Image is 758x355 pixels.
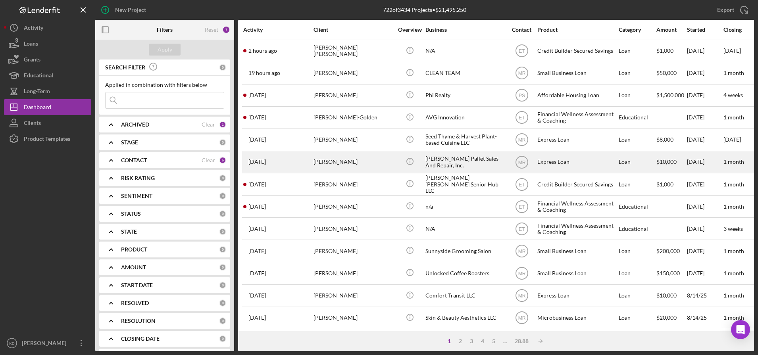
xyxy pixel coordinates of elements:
div: 8/14/25 [687,285,723,306]
div: $150,000 [656,263,686,284]
button: KD[PERSON_NAME] [4,335,91,351]
b: STAGE [121,139,138,146]
div: 0 [219,246,226,253]
time: 1 month [723,292,744,299]
div: [DATE] [687,263,723,284]
time: 2025-08-15 12:08 [248,203,266,210]
time: 1 month [723,114,744,121]
div: [PERSON_NAME] [314,174,393,195]
div: [PERSON_NAME] Pallet Sales And Repair, Inc. [425,152,505,173]
button: Loans [4,36,91,52]
text: MR [518,271,525,276]
text: MR [518,71,525,76]
div: [PERSON_NAME] [314,85,393,106]
div: Small Business Loan [537,263,617,284]
button: New Project [95,2,154,18]
div: [DATE] [687,152,723,173]
button: Clients [4,115,91,131]
div: Dashboard [24,99,51,117]
div: 1 [219,121,226,128]
div: n/a [425,196,505,217]
div: N/A [425,218,505,239]
button: Long-Term [4,83,91,99]
div: Skin & Beauty Aesthetics LLC [425,330,505,351]
div: Category [619,27,656,33]
div: AVG Innovation [425,107,505,128]
div: 0 [219,264,226,271]
time: 1 month [723,248,744,254]
div: 0 [219,317,226,324]
div: Express Loan [537,152,617,173]
div: $10,000 [656,285,686,306]
div: [PERSON_NAME] [20,335,71,353]
div: [PERSON_NAME] [PERSON_NAME] [314,40,393,61]
div: [PERSON_NAME]-Golden [314,107,393,128]
div: Financial Wellness Assessment & Coaching [537,196,617,217]
div: Credit Builder Secured Savings [537,330,617,351]
time: 1 month [723,69,744,76]
time: 4 weeks [723,92,743,98]
b: CONTACT [121,157,147,163]
div: Client [314,27,393,33]
time: 1 month [723,203,744,210]
div: Long-Term [24,83,50,101]
div: [PERSON_NAME] [314,152,393,173]
div: Skin & Beauty Aesthetics LLC [425,307,505,328]
div: Apply [158,44,172,56]
time: 2025-08-15 17:10 [248,181,266,188]
button: Product Templates [4,131,91,147]
div: New Project [115,2,146,18]
div: Loan [619,174,656,195]
div: [PERSON_NAME] [314,129,393,150]
div: Credit Builder Secured Savings [537,40,617,61]
div: 5 [488,338,499,344]
div: $1,000 [656,40,686,61]
div: Loan [619,152,656,173]
button: Activity [4,20,91,36]
div: 0 [219,228,226,235]
div: 0 [219,64,226,71]
div: 0 [219,175,226,182]
time: 2025-08-18 11:46 [248,48,277,54]
div: $10,000 [656,152,686,173]
div: $8,000 [656,129,686,150]
div: 3 [466,338,477,344]
time: 2025-08-15 18:48 [248,114,266,121]
div: Sunnyside Grooming Salon [425,240,505,261]
time: 2025-08-17 18:53 [248,70,280,76]
button: Export [709,2,754,18]
text: MR [518,293,525,299]
div: [PERSON_NAME] [PERSON_NAME] Senior Hub LLC [425,174,505,195]
div: [PERSON_NAME] [314,218,393,239]
div: $1,000 [656,174,686,195]
div: $1,500,000 [656,85,686,106]
div: Phi Realty [425,85,505,106]
a: Grants [4,52,91,67]
div: Educational [619,107,656,128]
div: Clients [24,115,41,133]
div: $1,000 [656,330,686,351]
div: [DATE] [687,85,723,106]
div: 2 [455,338,466,344]
div: Seed Thyme & Harvest Plant-based Cuisine LLC [425,129,505,150]
div: [DATE] [687,174,723,195]
div: Financial Wellness Assessment & Coaching [537,218,617,239]
text: MR [518,315,525,321]
button: Educational [4,67,91,83]
div: [PERSON_NAME] [314,240,393,261]
div: 722 of 3434 Projects • $21,495,250 [383,7,466,13]
div: 0 [219,282,226,289]
div: Educational [619,196,656,217]
div: 0 [219,299,226,307]
div: 0 [219,139,226,146]
time: 2025-08-15 02:11 [248,270,266,276]
text: KD [9,341,14,345]
div: N/A [425,40,505,61]
div: Grants [24,52,40,69]
text: MR [518,248,525,254]
div: 8/14/25 [687,330,723,351]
